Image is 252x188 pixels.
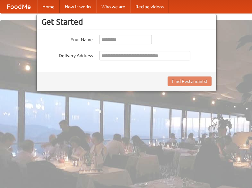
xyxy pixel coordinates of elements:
[96,0,130,13] a: Who we are
[41,51,93,59] label: Delivery Address
[37,0,60,13] a: Home
[168,76,212,86] button: Find Restaurants!
[41,35,93,43] label: Your Name
[130,0,169,13] a: Recipe videos
[60,0,96,13] a: How it works
[0,0,37,13] a: FoodMe
[41,17,212,27] h3: Get Started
